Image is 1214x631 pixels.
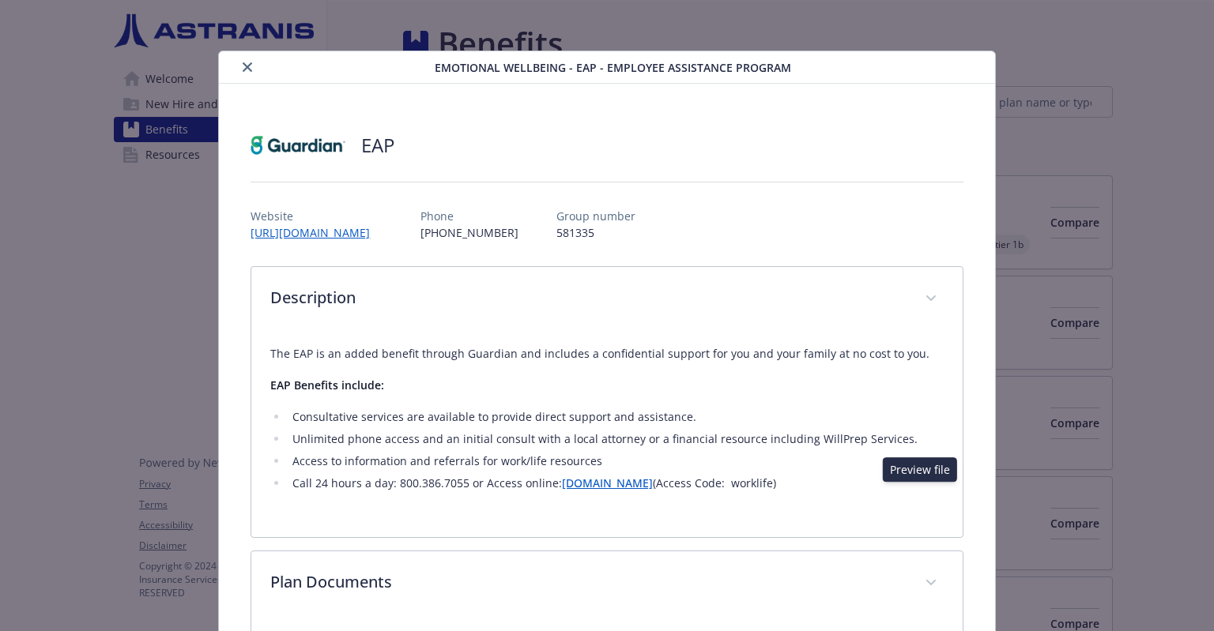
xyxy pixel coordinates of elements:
p: Website [251,208,383,224]
p: Description [270,286,905,310]
p: The EAP is an added benefit through Guardian and includes a confidential support for you and your... [270,344,943,363]
p: Group number [556,208,635,224]
li: Call 24 hours a day: 800.386.7055 or Access online: (Access Code: worklife) [288,474,943,493]
div: Plan Documents [251,551,962,616]
div: Description [251,267,962,332]
li: Unlimited phone access and an initial consult with a local attorney or a financial resource inclu... [288,430,943,449]
li: Consultative services are available to provide direct support and assistance. [288,408,943,426]
a: [DOMAIN_NAME] [562,475,653,490]
p: Phone [420,208,518,224]
span: Emotional Wellbeing - EAP - Employee Assistance Program [435,59,791,76]
button: close [238,58,257,77]
p: Plan Documents [270,570,905,594]
li: Access to information and referrals for work/life resources [288,452,943,471]
a: [URL][DOMAIN_NAME] [251,225,383,240]
strong: EAP Benefits include: [270,377,384,392]
img: Guardian [251,122,345,169]
p: 581335 [556,224,635,241]
div: Description [251,332,962,537]
h2: EAP [361,132,394,159]
p: [PHONE_NUMBER] [420,224,518,241]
